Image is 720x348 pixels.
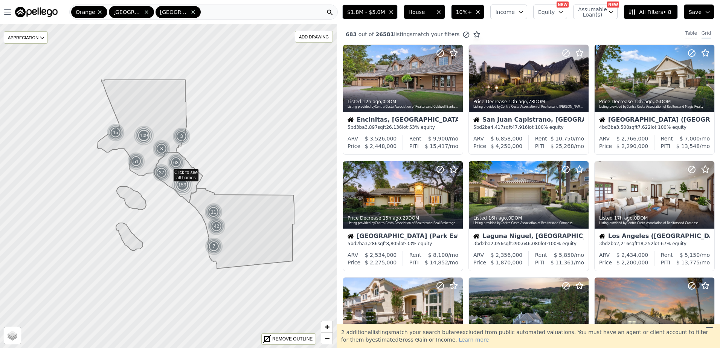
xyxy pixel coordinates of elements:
[680,252,700,258] span: $ 5,150
[614,215,633,221] time: 2025-09-25 00:12
[348,259,360,266] div: Price
[473,142,486,150] div: Price
[337,324,720,348] div: 2 additional listing s match your search but are excluded from public automated valuations. You m...
[153,164,171,182] div: 37
[638,241,653,246] span: 18,252
[346,31,357,37] span: 683
[473,233,584,241] div: Laguna Niguel, [GEOGRAPHIC_DATA]
[76,8,95,16] span: Orange
[127,152,146,171] img: g2.png
[599,99,711,105] div: Price Decrease , 35 DOM
[166,153,186,172] div: 63
[599,124,710,130] div: 4 bd 3 ba sqft lot · 100% equity
[547,135,584,142] div: /mo
[685,30,697,38] div: Table
[459,337,489,343] span: Learn more
[342,5,397,19] button: $1.8M - $5.0M
[207,217,226,235] div: 42
[421,251,458,259] div: /mo
[468,161,588,271] a: Listed 16h ago,0DOMListing provided byContra Costa Association of Realtorsand CompassHouseLaguna ...
[599,233,710,241] div: Los Angeles ([GEOGRAPHIC_DATA])
[689,8,702,16] span: Save
[491,136,523,142] span: $ 6,858,000
[386,241,399,246] span: 8,805
[160,8,189,16] span: [GEOGRAPHIC_DATA]
[533,5,567,19] button: Equity
[409,259,419,266] div: PITI
[348,124,458,130] div: 5 bd 3 ba sqft lot · 53% equity
[594,44,714,155] a: Price Decrease 13h ago,35DOMListing provided byContra Costa Association of Realtorsand Magic Real...
[419,259,458,266] div: /mo
[578,7,602,17] span: Assumable Loan(s)
[365,259,397,266] span: $ 2,275,000
[554,252,574,258] span: $ 5,850
[599,233,605,239] img: House
[491,259,523,266] span: $ 1,870,000
[495,8,515,16] span: Income
[661,135,673,142] div: Rent
[473,241,584,247] div: 3 bd 2 ba sqft lot · 100% equity
[272,336,313,342] div: REMOVE OUTLINE
[425,259,448,266] span: $ 14,852
[670,142,710,150] div: /mo
[491,125,503,130] span: 4,417
[413,31,460,38] span: match your filters
[468,44,588,155] a: Price Decrease 13h ago,78DOMListing provided byContra Costa Association of Realtorsand [PERSON_NA...
[473,117,479,123] img: House
[473,221,585,226] div: Listing provided by Contra Costa Association of Realtors and Compass
[204,203,223,221] img: g1.png
[676,259,700,266] span: $ 13,775
[538,8,555,16] span: Equity
[107,124,125,142] div: 15
[599,135,610,142] div: ARV
[535,259,545,266] div: PITI
[363,99,381,104] time: 2025-09-25 04:56
[451,5,485,19] button: 10%+
[508,99,527,104] time: 2025-09-25 04:23
[374,31,394,37] span: 26581
[153,140,171,158] img: g1.png
[473,117,584,124] div: San Juan Capistrano, [GEOGRAPHIC_DATA]
[365,125,378,130] span: 3,897
[661,251,673,259] div: Rent
[573,5,618,19] button: Assumable Loan(s)
[557,2,569,8] div: NEW
[127,152,146,171] div: 51
[107,124,125,142] img: g1.png
[491,252,523,258] span: $ 2,356,000
[599,117,605,123] img: House
[473,233,479,239] img: House
[348,105,459,109] div: Listing provided by Contra Costa Association of Realtors and Coldwell Banker Realty
[343,44,462,155] a: Listed 12h ago,0DOMListing provided byContra Costa Association of Realtorsand Coldwell Banker Rea...
[153,140,171,158] div: 3
[134,125,154,146] img: g3.png
[428,252,448,258] span: $ 8,100
[348,135,358,142] div: ARV
[365,136,397,142] span: $ 3,526,000
[456,8,472,16] span: 10%+
[365,252,397,258] span: $ 2,534,000
[616,252,648,258] span: $ 2,434,000
[594,161,714,271] a: Listed 17h ago,0DOMListing provided byContra Costa Association of Realtorsand CompassHouseLos Ang...
[676,143,700,149] span: $ 13,548
[325,333,329,343] span: −
[409,251,421,259] div: Rent
[347,8,385,16] span: $1.8M - $5.0M
[473,135,484,142] div: ARV
[172,127,191,145] div: 3
[419,142,458,150] div: /mo
[488,215,507,221] time: 2025-09-25 01:28
[684,5,714,19] button: Save
[409,8,433,16] span: House
[321,333,333,344] a: Zoom out
[473,99,585,105] div: Price Decrease , 78 DOM
[599,105,711,109] div: Listing provided by Contra Costa Association of Realtors and Magic Realty
[386,125,402,130] span: 26,136
[680,136,700,142] span: $ 7,000
[702,30,711,38] div: Grid
[673,135,710,142] div: /mo
[616,136,648,142] span: $ 2,766,000
[409,142,419,150] div: PITI
[166,153,186,172] img: g2.png
[547,251,584,259] div: /mo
